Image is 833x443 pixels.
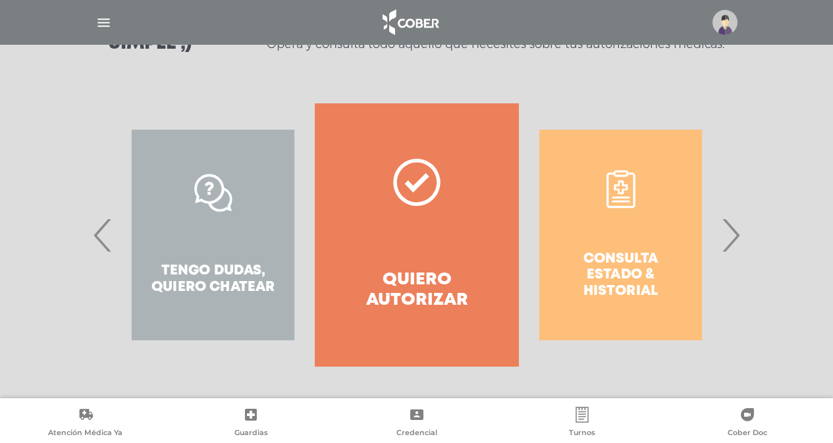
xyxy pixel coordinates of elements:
a: Cober Doc [665,407,830,440]
a: Guardias [168,407,333,440]
span: Guardias [234,428,268,440]
span: Next [718,199,743,271]
a: Turnos [499,407,664,440]
img: logo_cober_home-white.png [375,7,444,38]
span: Previous [90,199,116,271]
img: Cober_menu-lines-white.svg [95,14,112,31]
a: Atención Médica Ya [3,407,168,440]
a: Credencial [334,407,499,440]
span: Turnos [569,428,595,440]
a: Quiero autorizar [315,103,518,367]
span: Cober Doc [728,428,767,440]
h4: Quiero autorizar [338,270,495,311]
span: Atención Médica Ya [48,428,122,440]
img: profile-placeholder.svg [712,10,738,35]
span: Credencial [396,428,437,440]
